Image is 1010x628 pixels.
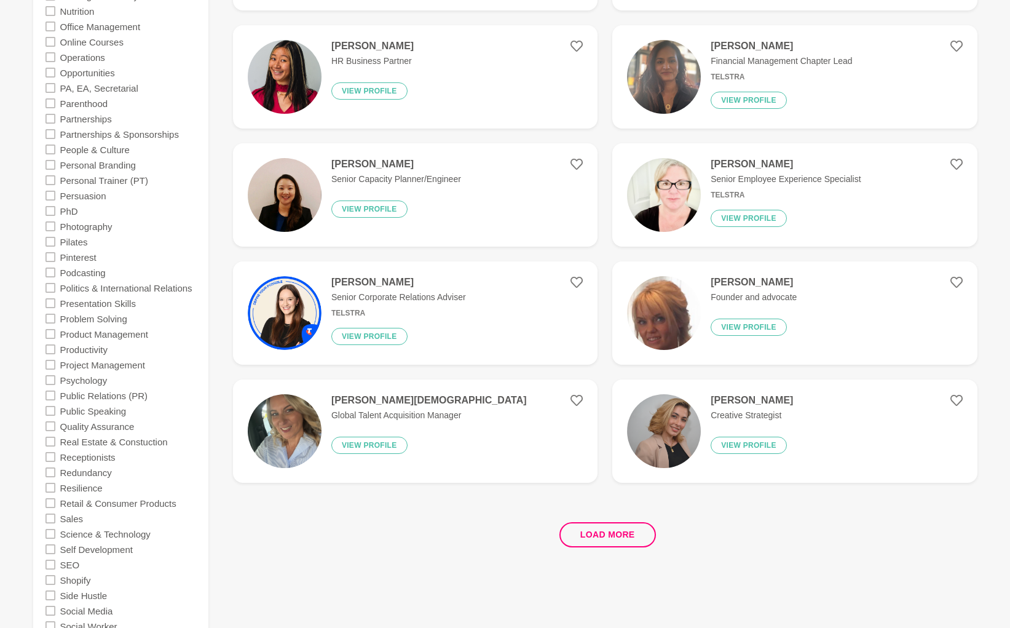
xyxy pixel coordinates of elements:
label: Social Media [60,603,113,618]
a: [PERSON_NAME]HR Business PartnerView profile [233,25,598,129]
label: Photography [60,218,112,234]
p: Senior Employee Experience Specialist [711,173,861,186]
a: [PERSON_NAME][DEMOGRAPHIC_DATA]Global Talent Acquisition ManagerView profile [233,380,598,483]
button: View profile [331,82,408,100]
h4: [PERSON_NAME][DEMOGRAPHIC_DATA] [331,394,527,407]
img: 49f725dcccdd8bf20ef7723de0b376859f0749ad-800x800.jpg [248,158,322,232]
label: Pilates [60,234,88,249]
label: SEO [60,557,80,572]
img: 97086b387fc226d6d01cf5914affb05117c0ddcf-3316x4145.jpg [248,40,322,114]
label: PA, EA, Secretarial [60,80,138,95]
label: Public Speaking [60,403,127,418]
button: View profile [711,92,787,109]
label: Receptionists [60,449,116,464]
p: Founder and advocate [711,291,797,304]
label: Presentation Skills [60,295,136,311]
h6: Telstra [711,73,852,82]
a: [PERSON_NAME]Founder and advocateView profile [612,261,977,365]
label: Productivity [60,341,108,357]
label: Parenthood [60,95,108,111]
label: Pinterest [60,249,97,264]
label: Product Management [60,326,148,341]
label: Sales [60,511,84,526]
p: Global Talent Acquisition Manager [331,409,527,422]
label: Shopify [60,572,91,587]
label: Personal Trainer (PT) [60,172,148,188]
label: People & Culture [60,141,130,157]
label: Real Estate & Constuction [60,434,168,449]
label: Persuasion [60,188,106,203]
p: Financial Management Chapter Lead [711,55,852,68]
label: PhD [60,203,78,218]
a: [PERSON_NAME]Senior Corporate Relations AdviserTelstraView profile [233,261,598,365]
label: Self Development [60,541,133,557]
button: View profile [331,201,408,218]
h4: [PERSON_NAME] [331,276,466,288]
label: Public Relations (PR) [60,388,148,403]
img: dbd646e5a69572db4a1904c898541240c071e52b-2316x3088.jpg [627,40,701,114]
p: Senior Corporate Relations Adviser [331,291,466,304]
h4: [PERSON_NAME] [331,40,414,52]
label: Nutrition [60,3,95,18]
label: Psychology [60,372,108,388]
label: Online Courses [60,34,124,49]
label: Podcasting [60,264,106,280]
label: Operations [60,49,105,65]
h6: Telstra [711,191,861,200]
a: [PERSON_NAME]Senior Capacity Planner/EngineerView profile [233,143,598,247]
img: 418eed57115aca911ab3132ca83da76a70174570-1600x1600.jpg [248,276,322,350]
label: Politics & International Relations [60,280,192,295]
label: Redundancy [60,464,112,480]
p: Senior Capacity Planner/Engineer [331,173,461,186]
button: View profile [331,437,408,454]
h4: [PERSON_NAME] [711,40,852,52]
h4: [PERSON_NAME] [711,276,797,288]
label: Partnerships [60,111,112,126]
label: Office Management [60,18,141,34]
label: Opportunities [60,65,115,80]
label: Personal Branding [60,157,136,172]
label: Science & Technology [60,526,151,541]
h4: [PERSON_NAME] [711,394,793,407]
a: [PERSON_NAME]Senior Employee Experience SpecialistTelstraView profile [612,143,977,247]
img: 76d71eafe8075d13eeea03039b9742996b9cd231-1968x2624.jpg [627,158,701,232]
a: [PERSON_NAME]Creative StrategistView profile [612,380,977,483]
p: HR Business Partner [331,55,414,68]
button: Load more [559,522,656,547]
label: Quality Assurance [60,418,135,434]
h6: Telstra [331,309,466,318]
button: View profile [711,437,787,454]
a: [PERSON_NAME]Financial Management Chapter LeadTelstraView profile [612,25,977,129]
label: Partnerships & Sponsorships [60,126,179,141]
button: View profile [711,319,787,336]
label: Project Management [60,357,145,372]
label: Side Hustle [60,587,108,603]
label: Problem Solving [60,311,127,326]
img: 11efa73726d150086d39d59a83bc723f66f1fc14-1170x2532.png [627,276,701,350]
button: View profile [331,328,408,345]
h4: [PERSON_NAME] [711,158,861,170]
label: Resilience [60,480,103,495]
img: 90f91889d58dbf0f15c0de29dd3d2b6802e5f768-900x900.png [627,394,701,468]
label: Retail & Consumer Products [60,495,176,511]
p: Creative Strategist [711,409,793,422]
button: View profile [711,210,787,227]
img: 7c9c67ee75fafd79ccb1403527cc5b3bb7fe531a-2316x3088.jpg [248,394,322,468]
h4: [PERSON_NAME] [331,158,461,170]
